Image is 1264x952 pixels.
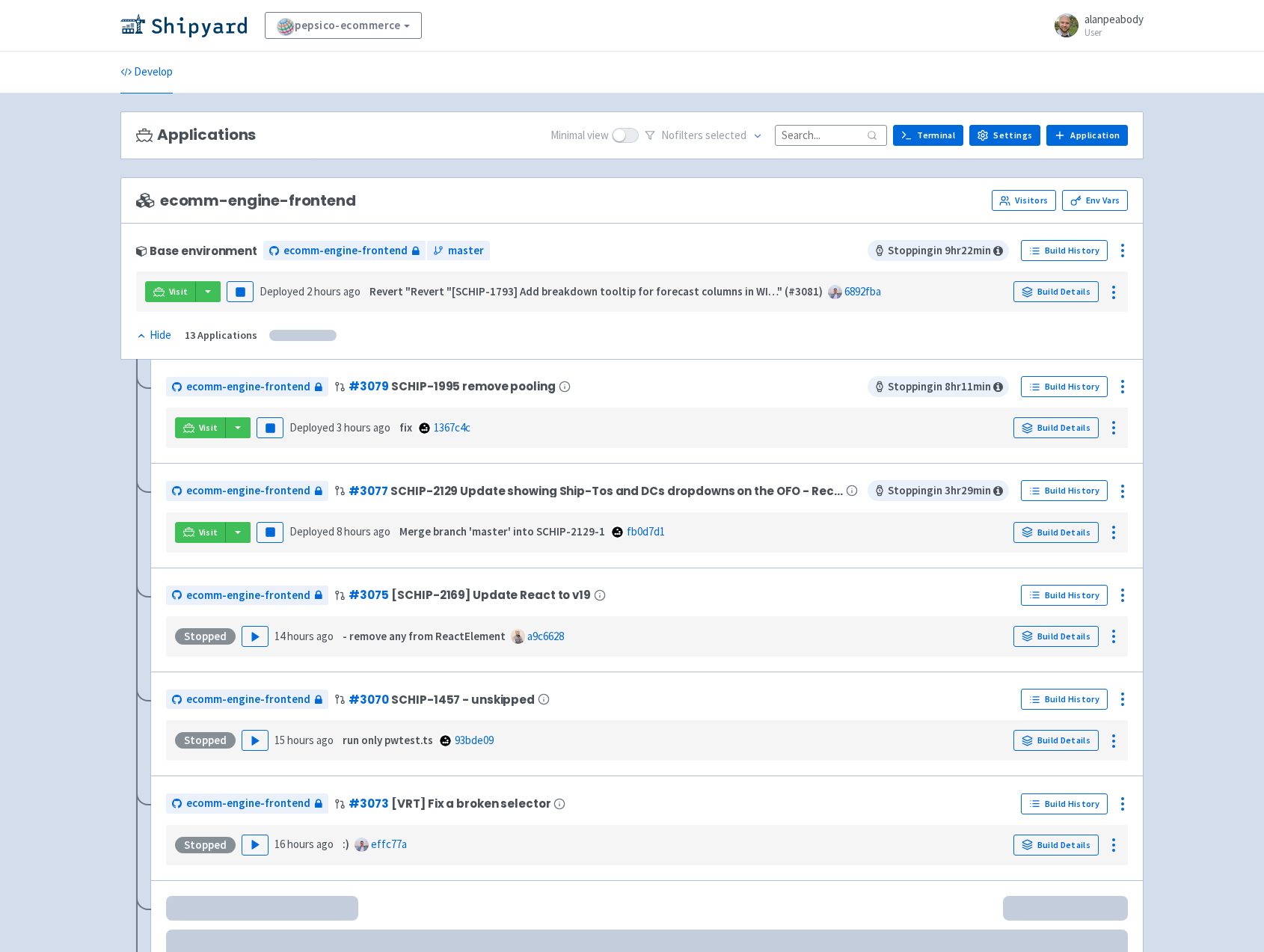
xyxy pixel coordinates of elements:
span: No filter s [661,127,746,144]
a: ecomm-engine-frontend [263,241,426,261]
a: Terminal [893,125,963,146]
a: Build History [1021,240,1108,261]
time: 8 hours ago [337,524,390,538]
a: ecomm-engine-frontend [166,690,328,710]
span: ecomm-engine-frontend [186,482,310,500]
span: ecomm-engine-frontend [283,242,408,260]
a: 6892fba [844,284,881,298]
a: a9c6628 [527,629,564,643]
a: Env Vars [1062,190,1128,211]
span: SCHIP-1995 remove pooling [391,380,555,393]
a: Visitors [992,190,1056,211]
div: Stopped [175,837,236,853]
span: Stopping in 3 hr 29 min [868,480,1009,501]
a: effc77a [371,837,407,851]
a: ecomm-engine-frontend [166,586,328,606]
strong: Merge branch 'master' into SCHIP-2129-1 [399,524,605,538]
span: Deployed [260,284,361,298]
button: Play [242,626,269,647]
time: 3 hours ago [337,420,390,434]
button: Play [242,835,269,856]
a: Build History [1021,480,1108,501]
a: Build Details [1013,281,1099,302]
time: 15 hours ago [274,733,334,747]
span: ecomm-engine-frontend [186,587,310,604]
span: ecomm-engine-frontend [186,378,310,396]
strong: :) [343,837,349,851]
span: SCHIP-2129 Update showing Ship-Tos and DCs dropdowns on the OFO - Rec… [390,485,842,497]
span: Visit [199,422,218,434]
input: Search... [775,125,887,145]
div: Stopped [175,628,236,645]
a: Application [1046,125,1128,146]
a: Build History [1021,689,1108,710]
a: Visit [175,417,226,438]
div: Hide [136,327,171,344]
div: 13 Applications [185,327,257,344]
span: Stopping in 8 hr 11 min [868,376,1009,397]
a: #3079 [349,378,388,394]
span: Visit [169,286,188,298]
button: Pause [257,522,283,543]
a: Visit [175,522,226,543]
a: pepsico-ecommerce [265,12,422,39]
strong: fix [399,420,412,434]
span: Visit [199,526,218,538]
div: Base environment [136,245,257,257]
span: master [448,242,484,260]
strong: run only pwtest.ts [343,733,433,747]
a: Build History [1021,585,1108,606]
span: ecomm-engine-frontend [136,192,356,209]
span: Minimal view [550,127,609,144]
span: Stopping in 9 hr 22 min [868,240,1009,261]
a: #3077 [349,483,387,499]
a: Build Details [1013,522,1099,543]
a: Settings [969,125,1040,146]
button: Hide [136,327,173,344]
a: ecomm-engine-frontend [166,377,328,397]
button: Pause [227,281,254,302]
img: Shipyard logo [120,13,247,37]
a: Develop [120,52,173,93]
span: Deployed [289,420,390,434]
span: Deployed [289,524,390,538]
a: #3070 [349,692,388,707]
a: #3073 [349,796,388,811]
span: alanpeabody [1084,12,1144,26]
a: Build Details [1013,626,1099,647]
span: ecomm-engine-frontend [186,795,310,812]
span: [SCHIP-2169] Update React to v19 [391,589,590,601]
span: SCHIP-1457 - unskipped [391,693,535,706]
span: ecomm-engine-frontend [186,691,310,708]
button: Pause [257,417,283,438]
small: User [1084,28,1144,37]
a: master [427,241,490,261]
a: fb0d7d1 [627,524,665,538]
a: 1367c4c [434,420,470,434]
div: Stopped [175,732,236,749]
strong: Revert "Revert "[SCHIP-1793] Add breakdown tooltip for forecast columns in WI…" (#3081) [369,284,823,298]
a: #3075 [349,587,388,603]
a: Build Details [1013,730,1099,751]
time: 14 hours ago [274,629,334,643]
a: Build Details [1013,417,1099,438]
button: Play [242,730,269,751]
a: 93bde09 [455,733,494,747]
a: Visit [145,281,196,302]
a: ecomm-engine-frontend [166,793,328,814]
a: ecomm-engine-frontend [166,481,328,501]
a: alanpeabody User [1046,13,1144,37]
time: 2 hours ago [307,284,361,298]
a: Build Details [1013,835,1099,856]
span: [VRT] Fix a broken selector [391,797,550,810]
h3: Applications [136,126,256,144]
span: selected [705,128,746,142]
strong: - remove any from ReactElement [343,629,506,643]
time: 16 hours ago [274,837,334,851]
a: Build History [1021,376,1108,397]
a: Build History [1021,793,1108,814]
